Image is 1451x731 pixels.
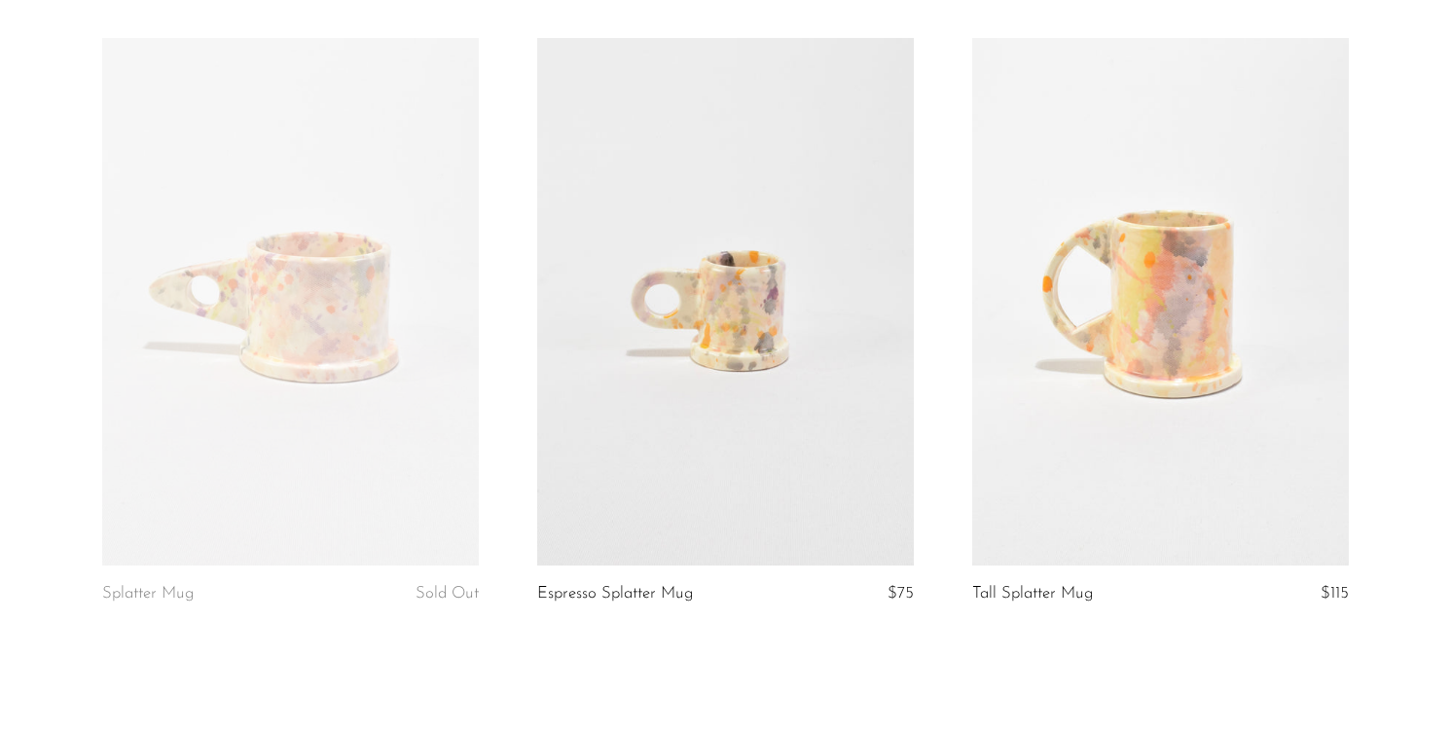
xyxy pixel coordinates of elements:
[102,585,194,603] a: Splatter Mug
[972,585,1093,603] a: Tall Splatter Mug
[888,585,914,602] span: $75
[537,585,693,603] a: Espresso Splatter Mug
[416,585,479,602] span: Sold Out
[1321,585,1349,602] span: $115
